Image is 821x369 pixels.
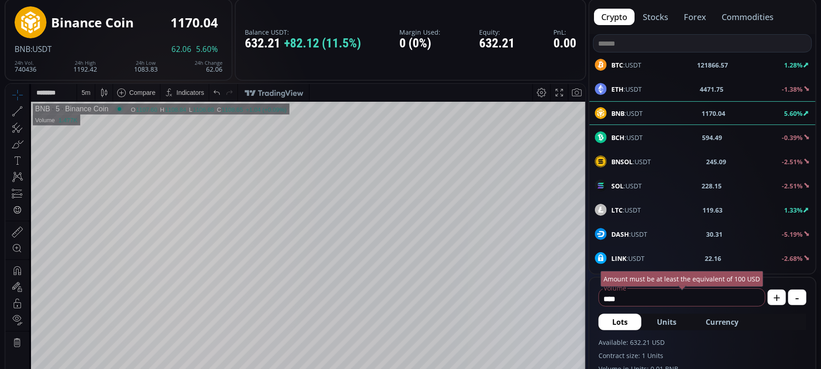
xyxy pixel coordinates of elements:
[635,9,676,25] button: stocks
[611,133,643,142] span: :USDT
[611,84,642,94] span: :USDT
[171,45,191,53] span: 62.06
[611,229,647,239] span: :USDT
[245,29,361,36] label: Balance USDT:
[284,36,361,51] span: +82.12 (11.5%)
[611,157,651,166] span: :USDT
[15,60,36,73] div: 740436
[611,254,626,263] b: LINK
[697,60,728,70] b: 121866.57
[611,85,624,94] b: ETH
[196,45,218,53] span: 5.60%
[707,157,727,166] b: 245.09
[73,60,97,73] div: 1192.42
[134,60,158,66] div: 24h Low
[643,314,690,330] button: Units
[30,33,49,40] div: Volume
[195,60,222,73] div: 62.06
[692,314,752,330] button: Currency
[784,61,803,69] b: 1.28%
[45,21,54,29] div: 5
[195,60,222,66] div: 24h Change
[611,206,623,214] b: LTC
[400,36,441,51] div: 0 (0%)
[15,44,31,54] span: BNB
[245,36,361,51] div: 632.21
[125,22,130,29] div: O
[216,22,238,29] div: 1108.65
[8,122,15,130] div: 
[130,22,152,29] div: 1107.60
[702,181,722,191] b: 228.15
[702,133,723,142] b: 594.49
[611,230,629,239] b: DASH
[553,29,576,36] label: PnL:
[768,290,786,305] button: +
[53,33,72,40] div: 1.477K
[170,16,218,30] div: 1170.04
[601,271,764,287] div: Amount must be at least the equivalent of 100 USD
[676,9,713,25] button: forex
[700,84,724,94] b: 4471.75
[73,60,97,66] div: 24h High
[784,206,803,214] b: 1.33%
[31,44,52,54] span: :USDT
[782,85,803,94] b: -1.38%
[611,60,641,70] span: :USDT
[479,36,515,51] div: 632.21
[705,254,722,263] b: 22.16
[30,21,45,29] div: BNB
[76,5,85,12] div: 5 m
[657,317,676,327] span: Units
[714,9,781,25] button: commodities
[187,22,209,29] div: 1106.68
[782,230,803,239] b: -5.19%
[184,22,187,29] div: L
[782,133,803,142] b: -0.39%
[599,314,641,330] button: Lots
[788,290,806,305] button: -
[15,60,36,66] div: 24h Vol.
[611,61,623,69] b: BTC
[110,21,118,29] div: Market open
[611,181,642,191] span: :USDT
[594,9,635,25] button: crypto
[782,254,803,263] b: -2.68%
[707,229,723,239] b: 30.31
[782,157,803,166] b: -2.51%
[124,5,150,12] div: Compare
[212,22,216,29] div: C
[611,157,633,166] b: BNSOL
[611,254,645,263] span: :USDT
[611,133,625,142] b: BCH
[479,29,515,36] label: Equity:
[240,22,281,29] div: +1.04 (+0.09%)
[599,338,806,347] label: Available: 632.21 USD
[706,317,738,327] span: Currency
[702,205,723,215] b: 119.63
[611,205,641,215] span: :USDT
[612,317,628,327] span: Lots
[51,16,134,30] div: Binance Coin
[400,29,441,36] label: Margin Used:
[160,22,181,29] div: 1108.84
[171,5,199,12] div: Indicators
[553,36,576,51] div: 0.00
[599,351,806,360] label: Contract size: 1 Units
[782,182,803,190] b: -2.51%
[54,21,103,29] div: Binance Coin
[134,60,158,73] div: 1083.83
[155,22,159,29] div: H
[611,182,624,190] b: SOL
